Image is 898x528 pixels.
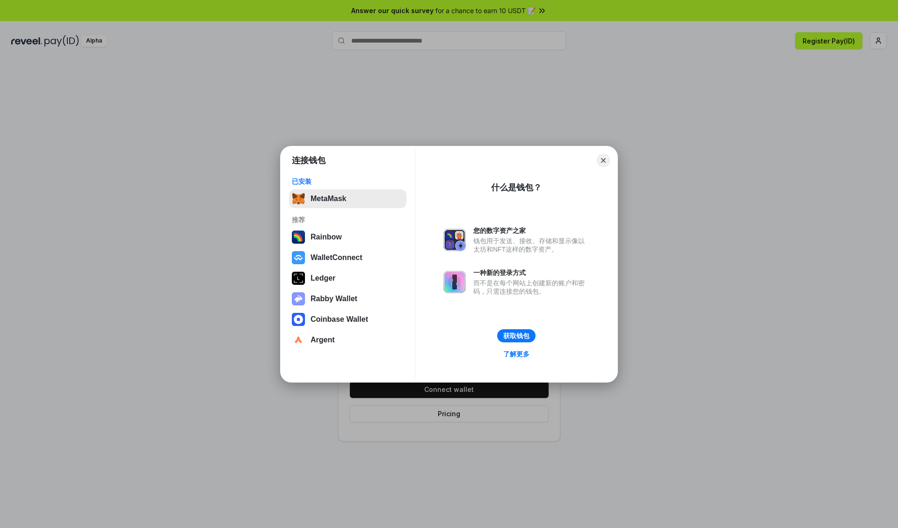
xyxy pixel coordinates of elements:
[473,268,589,277] div: 一种新的登录方式
[311,315,368,324] div: Coinbase Wallet
[498,348,535,360] a: 了解更多
[292,192,305,205] img: svg+xml,%3Csvg%20fill%3D%22none%22%20height%3D%2233%22%20viewBox%3D%220%200%2035%2033%22%20width%...
[292,292,305,305] img: svg+xml,%3Csvg%20xmlns%3D%22http%3A%2F%2Fwww.w3.org%2F2000%2Fsvg%22%20fill%3D%22none%22%20viewBox...
[311,274,335,282] div: Ledger
[292,155,326,166] h1: 连接钱包
[311,253,362,262] div: WalletConnect
[491,182,542,193] div: 什么是钱包？
[473,226,589,235] div: 您的数字资产之家
[292,231,305,244] img: svg+xml,%3Csvg%20width%3D%22120%22%20height%3D%22120%22%20viewBox%3D%220%200%20120%20120%22%20fil...
[292,272,305,285] img: svg+xml,%3Csvg%20xmlns%3D%22http%3A%2F%2Fwww.w3.org%2F2000%2Fsvg%22%20width%3D%2228%22%20height%3...
[597,154,610,167] button: Close
[289,269,406,288] button: Ledger
[292,313,305,326] img: svg+xml,%3Csvg%20width%3D%2228%22%20height%3D%2228%22%20viewBox%3D%220%200%2028%2028%22%20fill%3D...
[311,195,346,203] div: MetaMask
[443,271,466,293] img: svg+xml,%3Csvg%20xmlns%3D%22http%3A%2F%2Fwww.w3.org%2F2000%2Fsvg%22%20fill%3D%22none%22%20viewBox...
[289,310,406,329] button: Coinbase Wallet
[497,329,536,342] button: 获取钱包
[292,216,404,224] div: 推荐
[443,229,466,251] img: svg+xml,%3Csvg%20xmlns%3D%22http%3A%2F%2Fwww.w3.org%2F2000%2Fsvg%22%20fill%3D%22none%22%20viewBox...
[292,333,305,347] img: svg+xml,%3Csvg%20width%3D%2228%22%20height%3D%2228%22%20viewBox%3D%220%200%2028%2028%22%20fill%3D...
[292,177,404,186] div: 已安装
[289,248,406,267] button: WalletConnect
[289,289,406,308] button: Rabby Wallet
[292,251,305,264] img: svg+xml,%3Csvg%20width%3D%2228%22%20height%3D%2228%22%20viewBox%3D%220%200%2028%2028%22%20fill%3D...
[473,237,589,253] div: 钱包用于发送、接收、存储和显示像以太坊和NFT这样的数字资产。
[503,332,529,340] div: 获取钱包
[311,233,342,241] div: Rainbow
[289,228,406,246] button: Rainbow
[289,331,406,349] button: Argent
[473,279,589,296] div: 而不是在每个网站上创建新的账户和密码，只需连接您的钱包。
[311,336,335,344] div: Argent
[289,189,406,208] button: MetaMask
[311,295,357,303] div: Rabby Wallet
[503,350,529,358] div: 了解更多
